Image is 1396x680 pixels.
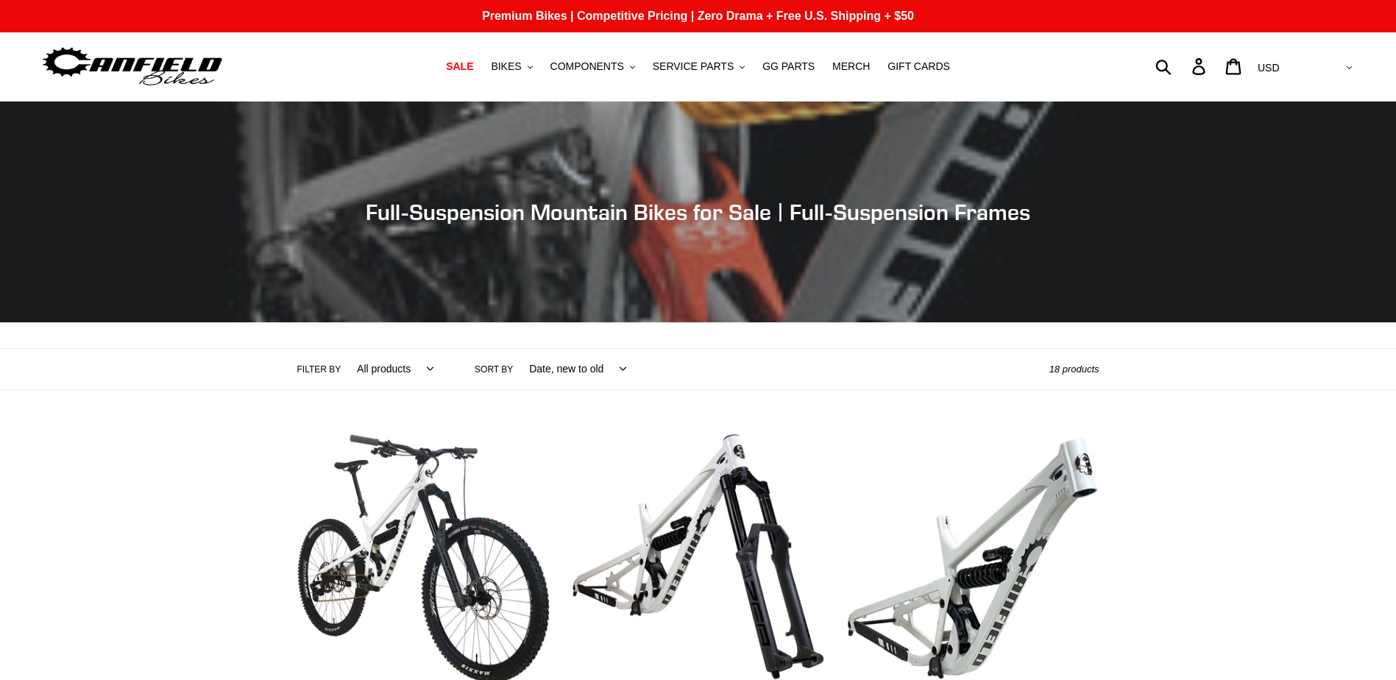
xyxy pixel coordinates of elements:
[653,60,734,73] span: SERVICE PARTS
[832,60,870,73] span: MERCH
[550,60,624,73] span: COMPONENTS
[762,60,815,73] span: GG PARTS
[366,199,1030,225] span: Full-Suspension Mountain Bikes for Sale | Full-Suspension Frames
[1163,50,1201,82] input: Search
[887,60,950,73] span: GIFT CARDS
[297,363,341,376] label: Filter by
[483,57,539,77] button: BIKES
[755,57,822,77] a: GG PARTS
[439,57,481,77] a: SALE
[475,363,513,376] label: Sort by
[40,43,224,90] img: Canfield Bikes
[645,57,752,77] button: SERVICE PARTS
[825,57,877,77] a: MERCH
[491,60,521,73] span: BIKES
[543,57,642,77] button: COMPONENTS
[1049,364,1099,375] span: 18 products
[880,57,957,77] a: GIFT CARDS
[446,60,473,73] span: SALE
